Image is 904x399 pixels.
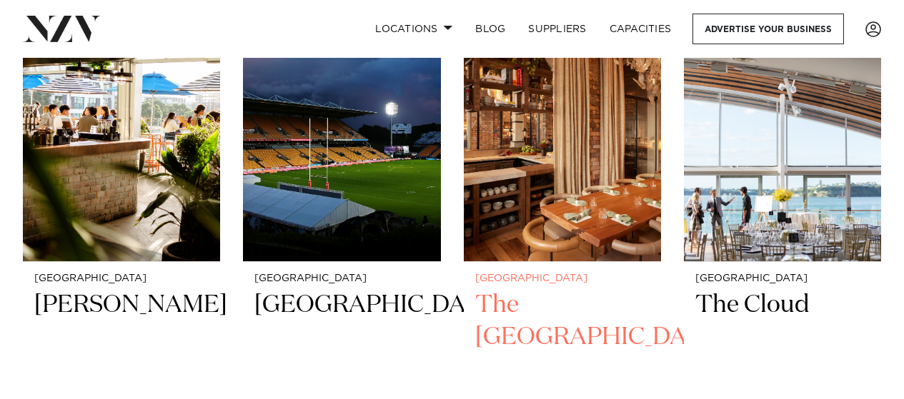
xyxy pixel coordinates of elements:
[364,14,464,44] a: Locations
[475,273,650,284] small: [GEOGRAPHIC_DATA]
[475,289,650,385] h2: The [GEOGRAPHIC_DATA]
[254,273,429,284] small: [GEOGRAPHIC_DATA]
[23,16,101,41] img: nzv-logo.png
[517,14,597,44] a: SUPPLIERS
[254,289,429,385] h2: [GEOGRAPHIC_DATA]
[692,14,844,44] a: Advertise your business
[34,289,209,385] h2: [PERSON_NAME]
[34,273,209,284] small: [GEOGRAPHIC_DATA]
[598,14,683,44] a: Capacities
[695,289,870,385] h2: The Cloud
[464,14,517,44] a: BLOG
[695,273,870,284] small: [GEOGRAPHIC_DATA]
